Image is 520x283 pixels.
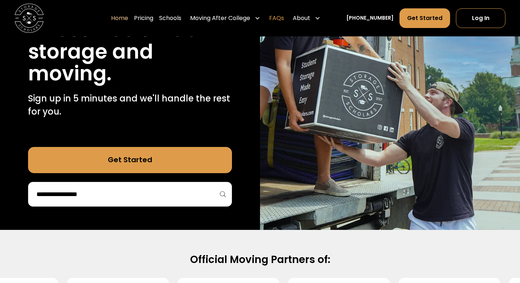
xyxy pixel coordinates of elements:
img: Storage Scholars main logo [15,4,44,33]
a: Get Started [399,8,450,28]
div: Moving After College [187,8,263,28]
a: Home [111,8,128,28]
h2: Official Moving Partners of: [27,253,493,266]
a: [PHONE_NUMBER] [346,14,394,22]
a: FAQs [269,8,284,28]
a: Schools [159,8,181,28]
a: Get Started [28,147,232,173]
div: About [293,14,310,23]
div: About [290,8,323,28]
a: Pricing [134,8,153,28]
h1: Stress free student storage and moving. [28,19,232,84]
div: Moving After College [190,14,250,23]
p: Sign up in 5 minutes and we'll handle the rest for you. [28,92,232,118]
a: Log In [456,8,505,28]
